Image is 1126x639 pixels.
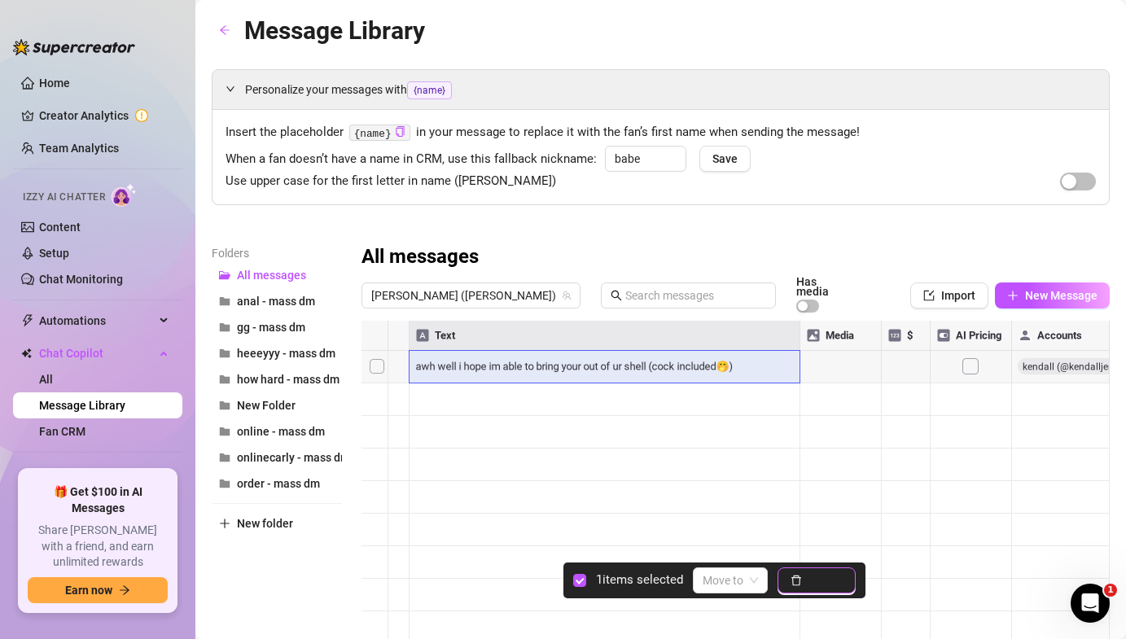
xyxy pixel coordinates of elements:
span: kendall (kendalljenson) [371,283,571,308]
button: gg - mass dm [212,314,342,340]
span: Save [712,152,738,165]
input: Search messages [625,287,766,304]
article: Folders [212,244,342,262]
button: order - mass dm [212,470,342,497]
span: plus [1007,290,1019,301]
span: Import [941,289,975,302]
span: onlinecarly - mass dm [237,451,350,464]
span: folder [219,348,230,359]
img: Chat Copilot [21,348,32,359]
button: anal - mass dm [212,288,342,314]
a: Fan CRM [39,425,85,438]
span: folder [219,295,230,307]
span: 🎁 Get $100 in AI Messages [28,484,168,516]
div: Personalize your messages with{name} [212,70,1109,109]
button: New Folder [212,392,342,418]
span: folder [219,478,230,489]
button: New folder [212,510,342,536]
span: folder [219,400,230,411]
span: Insert the placeholder in your message to replace it with the fan’s first name when sending the m... [226,123,1096,142]
span: folder [219,426,230,437]
span: Personalize your messages with [245,81,1096,99]
button: All messages [212,262,342,288]
span: folder [219,322,230,333]
img: logo-BBDzfeDw.svg [13,39,135,55]
a: Message Library [39,399,125,412]
span: plus [219,518,230,529]
span: 1 [1104,584,1117,597]
button: Earn nowarrow-right [28,577,168,603]
span: folder-open [219,269,230,281]
span: New folder [237,517,293,530]
article: Has media [796,277,850,296]
h3: All messages [361,244,479,270]
a: Content [39,221,81,234]
span: arrow-left [219,24,230,36]
button: online - mass dm [212,418,342,444]
button: Click to Copy [395,126,405,138]
button: New Message [995,282,1110,309]
span: {name} [407,81,452,99]
span: gg - mass dm [237,321,305,334]
span: Delete [808,574,843,587]
img: AI Chatter [112,183,137,207]
article: 1 items selected [596,571,683,590]
span: copy [395,126,405,137]
button: Import [910,282,988,309]
span: online - mass dm [237,425,325,438]
a: Creator Analytics exclamation-circle [39,103,169,129]
span: expanded [226,84,235,94]
span: All messages [237,269,306,282]
span: New Message [1025,289,1098,302]
a: Team Analytics [39,142,119,155]
button: Save [699,146,751,172]
span: delete [791,575,802,586]
span: Share [PERSON_NAME] with a friend, and earn unlimited rewards [28,523,168,571]
a: All [39,373,53,386]
span: order - mass dm [237,477,320,490]
button: Delete [778,567,856,593]
span: arrow-right [119,584,130,596]
span: Use upper case for the first letter in name ([PERSON_NAME]) [226,172,556,191]
span: anal - mass dm [237,295,315,308]
span: Earn now [65,584,112,597]
button: heeeyyy - mass dm [212,340,342,366]
span: import [923,290,935,301]
span: team [562,291,572,300]
article: Message Library [244,11,425,50]
span: heeeyyy - mass dm [237,347,335,360]
code: {name} [349,125,410,142]
span: Chat Copilot [39,340,155,366]
a: Setup [39,247,69,260]
span: New Folder [237,399,296,412]
a: Home [39,77,70,90]
span: When a fan doesn’t have a name in CRM, use this fallback nickname: [226,150,597,169]
span: folder [219,452,230,463]
a: Chat Monitoring [39,273,123,286]
span: search [611,290,622,301]
iframe: Intercom live chat [1071,584,1110,623]
span: Izzy AI Chatter [23,190,105,205]
span: how hard - mass dm [237,373,340,386]
span: thunderbolt [21,314,34,327]
button: onlinecarly - mass dm [212,444,342,470]
button: how hard - mass dm [212,366,342,392]
span: Automations [39,308,155,334]
span: folder [219,374,230,385]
